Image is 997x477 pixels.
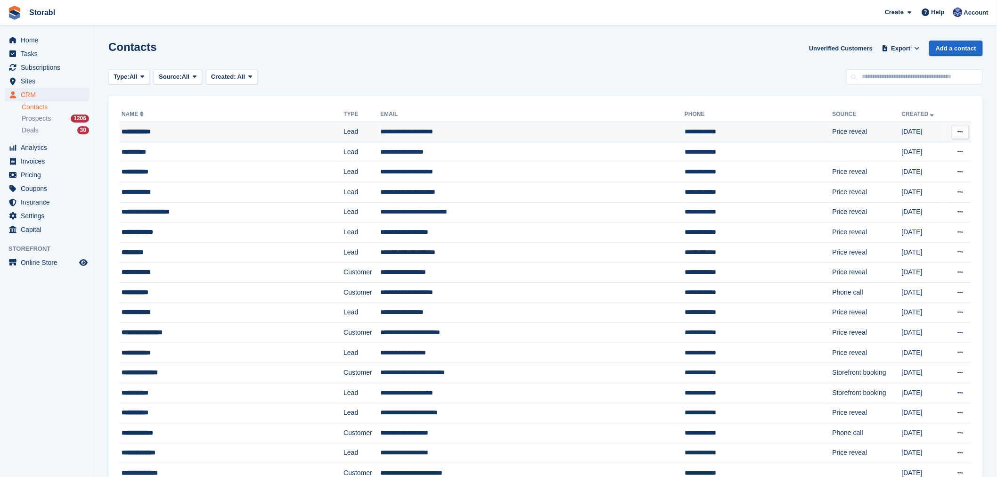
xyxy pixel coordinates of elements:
[929,41,983,56] a: Add a contact
[343,303,380,323] td: Lead
[833,242,902,263] td: Price reveal
[343,162,380,182] td: Lead
[343,202,380,222] td: Lead
[380,107,685,122] th: Email
[902,443,946,463] td: [DATE]
[880,41,922,56] button: Export
[932,8,945,17] span: Help
[833,323,902,343] td: Price reveal
[902,182,946,202] td: [DATE]
[5,168,89,181] a: menu
[343,122,380,142] td: Lead
[833,222,902,243] td: Price reveal
[343,222,380,243] td: Lead
[25,5,59,20] a: Storabl
[805,41,876,56] a: Unverified Customers
[953,8,963,17] img: Tegan Ewart
[182,72,190,82] span: All
[833,303,902,323] td: Price reveal
[343,343,380,363] td: Lead
[833,282,902,303] td: Phone call
[5,196,89,209] a: menu
[5,223,89,236] a: menu
[130,72,138,82] span: All
[21,196,77,209] span: Insurance
[902,323,946,343] td: [DATE]
[5,256,89,269] a: menu
[5,47,89,60] a: menu
[21,74,77,88] span: Sites
[833,383,902,403] td: Storefront booking
[902,202,946,222] td: [DATE]
[21,209,77,222] span: Settings
[8,244,94,254] span: Storefront
[902,142,946,162] td: [DATE]
[902,282,946,303] td: [DATE]
[833,182,902,202] td: Price reveal
[22,103,89,112] a: Contacts
[21,155,77,168] span: Invoices
[108,41,157,53] h1: Contacts
[833,343,902,363] td: Price reveal
[885,8,904,17] span: Create
[21,47,77,60] span: Tasks
[902,423,946,444] td: [DATE]
[21,33,77,47] span: Home
[5,155,89,168] a: menu
[22,114,51,123] span: Prospects
[902,403,946,423] td: [DATE]
[343,282,380,303] td: Customer
[5,209,89,222] a: menu
[159,72,181,82] span: Source:
[833,443,902,463] td: Price reveal
[21,141,77,154] span: Analytics
[343,242,380,263] td: Lead
[833,202,902,222] td: Price reveal
[902,111,936,117] a: Created
[237,73,245,80] span: All
[114,72,130,82] span: Type:
[122,111,146,117] a: Name
[343,107,380,122] th: Type
[343,323,380,343] td: Customer
[902,222,946,243] td: [DATE]
[211,73,236,80] span: Created:
[21,256,77,269] span: Online Store
[343,383,380,403] td: Lead
[833,263,902,283] td: Price reveal
[902,162,946,182] td: [DATE]
[22,114,89,123] a: Prospects 1206
[902,343,946,363] td: [DATE]
[8,6,22,20] img: stora-icon-8386f47178a22dfd0bd8f6a31ec36ba5ce8667c1dd55bd0f319d3a0aa187defe.svg
[343,423,380,444] td: Customer
[964,8,989,17] span: Account
[343,403,380,423] td: Lead
[902,303,946,323] td: [DATE]
[902,363,946,383] td: [DATE]
[77,126,89,134] div: 30
[343,443,380,463] td: Lead
[5,61,89,74] a: menu
[343,142,380,162] td: Lead
[206,69,258,85] button: Created: All
[5,141,89,154] a: menu
[21,182,77,195] span: Coupons
[343,363,380,383] td: Customer
[833,363,902,383] td: Storefront booking
[5,74,89,88] a: menu
[21,88,77,101] span: CRM
[71,115,89,123] div: 1206
[21,223,77,236] span: Capital
[833,122,902,142] td: Price reveal
[21,168,77,181] span: Pricing
[108,69,150,85] button: Type: All
[891,44,911,53] span: Export
[833,107,902,122] th: Source
[5,88,89,101] a: menu
[22,126,39,135] span: Deals
[5,182,89,195] a: menu
[21,61,77,74] span: Subscriptions
[343,182,380,202] td: Lead
[902,122,946,142] td: [DATE]
[22,125,89,135] a: Deals 30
